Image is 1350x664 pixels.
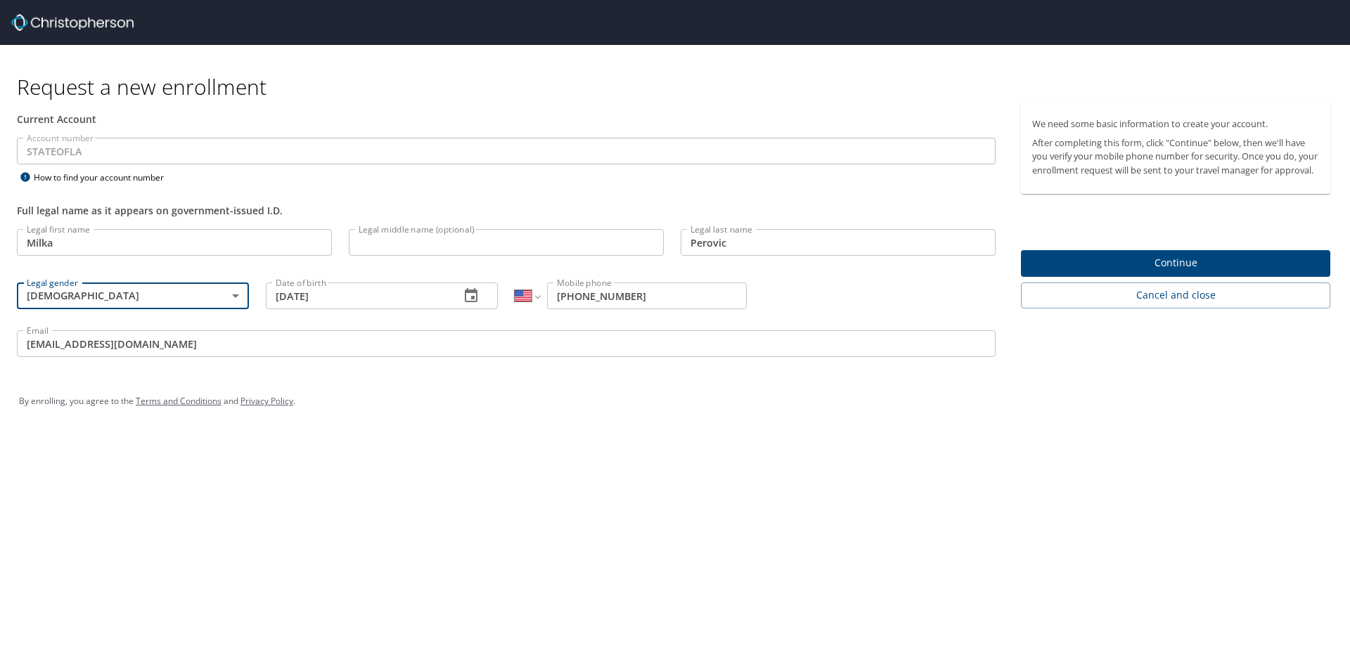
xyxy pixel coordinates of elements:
p: After completing this form, click "Continue" below, then we'll have you verify your mobile phone ... [1032,136,1319,177]
span: Continue [1032,254,1319,272]
a: Privacy Policy [240,395,293,407]
div: Full legal name as it appears on government-issued I.D. [17,203,996,218]
img: cbt logo [11,14,134,31]
span: Cancel and close [1032,287,1319,304]
div: Current Account [17,112,996,126]
a: Terms and Conditions [136,395,221,407]
input: MM/DD/YYYY [266,282,449,309]
div: How to find your account number [17,169,193,186]
div: By enrolling, you agree to the and . [19,384,1331,419]
button: Cancel and close [1021,282,1330,308]
input: Enter phone number [547,282,747,309]
button: Continue [1021,250,1330,278]
p: We need some basic information to create your account. [1032,117,1319,131]
div: [DEMOGRAPHIC_DATA] [17,282,249,309]
h1: Request a new enrollment [17,73,1342,100]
